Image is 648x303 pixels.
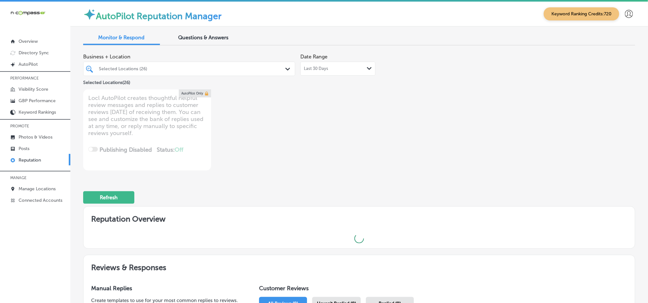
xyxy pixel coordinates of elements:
p: Manage Locations [19,186,56,192]
label: AutoPilot Reputation Manager [96,11,222,21]
span: Keyword Ranking Credits: 720 [544,7,619,20]
label: Date Range [300,54,328,60]
h2: Reviews & Responses [83,255,635,277]
p: Connected Accounts [19,198,62,203]
span: Questions & Answers [178,34,229,41]
p: Selected Locations ( 26 ) [83,77,130,85]
p: Directory Sync [19,50,49,56]
span: Business + Location [83,54,295,60]
div: Selected Locations (26) [99,66,286,72]
p: Overview [19,39,38,44]
p: Keyword Rankings [19,110,56,115]
p: Visibility Score [19,87,48,92]
img: autopilot-icon [83,8,96,21]
p: Posts [19,146,29,151]
h3: Manual Replies [91,285,239,292]
h2: Reputation Overview [83,207,635,229]
h1: Customer Reviews [259,285,627,294]
p: Photos & Videos [19,134,52,140]
span: Last 30 Days [304,66,328,71]
p: Reputation [19,157,41,163]
p: AutoPilot [19,62,38,67]
p: GBP Performance [19,98,56,103]
span: Monitor & Respond [99,34,145,41]
img: 660ab0bf-5cc7-4cb8-ba1c-48b5ae0f18e60NCTV_CLogo_TV_Black_-500x88.png [10,10,45,16]
button: Refresh [83,191,134,204]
